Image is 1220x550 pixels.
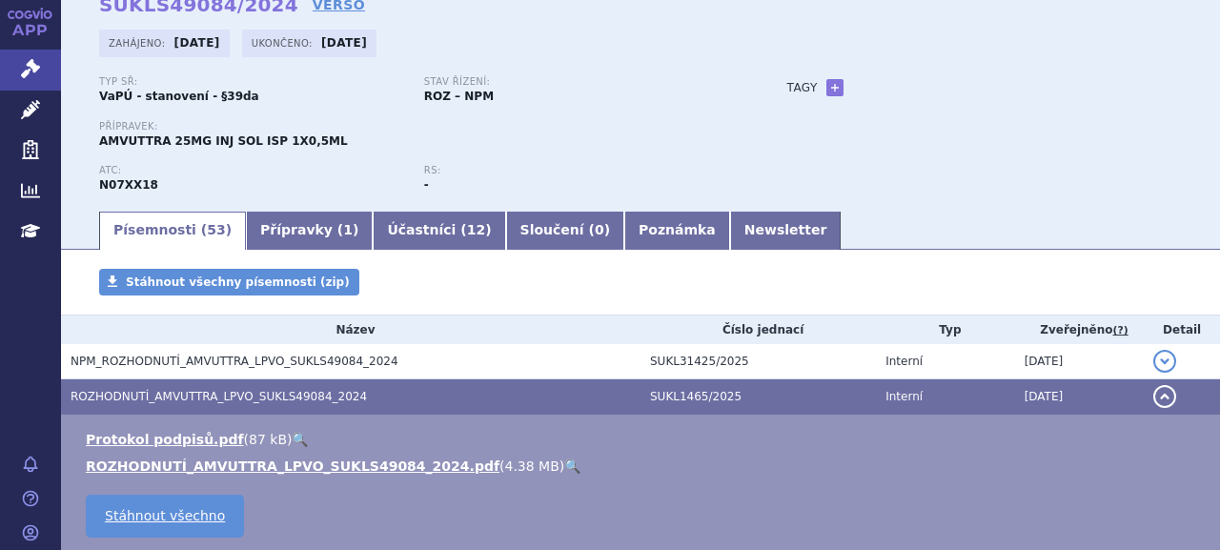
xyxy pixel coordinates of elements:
[249,432,287,447] span: 87 kB
[126,275,350,289] span: Stáhnout všechny písemnosti (zip)
[1153,350,1176,373] button: detail
[343,222,353,237] span: 1
[99,269,359,295] a: Stáhnout všechny písemnosti (zip)
[424,165,730,176] p: RS:
[1153,385,1176,408] button: detail
[640,316,876,344] th: Číslo jednací
[1113,324,1128,337] abbr: (?)
[564,458,580,474] a: 🔍
[424,90,494,103] strong: ROZ – NPM
[595,222,604,237] span: 0
[252,35,316,51] span: Ukončeno:
[1144,316,1220,344] th: Detail
[174,36,220,50] strong: [DATE]
[207,222,225,237] span: 53
[624,212,730,250] a: Poznámka
[86,432,244,447] a: Protokol podpisů.pdf
[885,355,923,368] span: Interní
[1015,344,1145,379] td: [DATE]
[826,79,844,96] a: +
[321,36,367,50] strong: [DATE]
[640,344,876,379] td: SUKL31425/2025
[99,121,749,132] p: Přípravek:
[1015,379,1145,415] td: [DATE]
[99,178,158,192] strong: VUTRISIRAN
[71,390,367,403] span: ROZHODNUTÍ_AMVUTTRA_LPVO_SUKLS49084_2024
[99,134,348,148] span: AMVUTTRA 25MG INJ SOL ISP 1X0,5ML
[71,355,398,368] span: NPM_ROZHODNUTÍ_AMVUTTRA_LPVO_SUKLS49084_2024
[640,379,876,415] td: SUKL1465/2025
[246,212,373,250] a: Přípravky (1)
[885,390,923,403] span: Interní
[61,316,640,344] th: Název
[467,222,485,237] span: 12
[99,165,405,176] p: ATC:
[86,457,1201,476] li: ( )
[787,76,818,99] h3: Tagy
[1015,316,1145,344] th: Zveřejněno
[505,458,559,474] span: 4.38 MB
[424,178,429,192] strong: -
[86,495,244,538] a: Stáhnout všechno
[86,430,1201,449] li: ( )
[506,212,624,250] a: Sloučení (0)
[99,212,246,250] a: Písemnosti (53)
[292,432,308,447] a: 🔍
[99,90,259,103] strong: VaPÚ - stanovení - §39da
[730,212,842,250] a: Newsletter
[424,76,730,88] p: Stav řízení:
[109,35,169,51] span: Zahájeno:
[86,458,499,474] a: ROZHODNUTÍ_AMVUTTRA_LPVO_SUKLS49084_2024.pdf
[99,76,405,88] p: Typ SŘ:
[373,212,505,250] a: Účastníci (12)
[876,316,1014,344] th: Typ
